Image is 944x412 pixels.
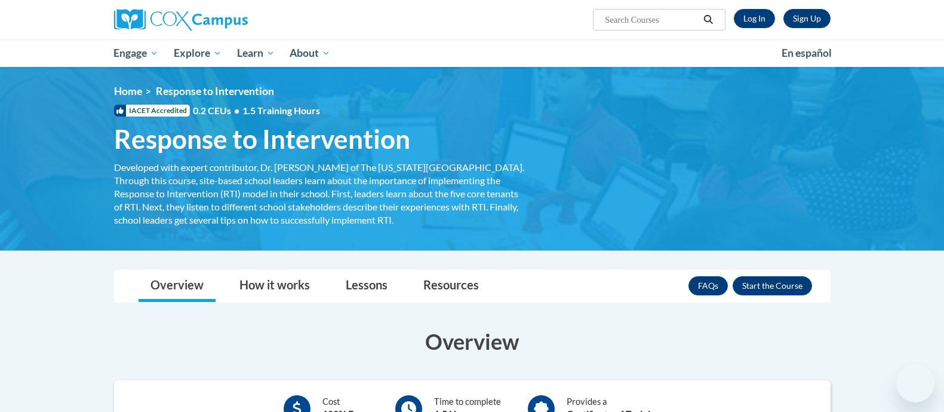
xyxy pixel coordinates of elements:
[699,13,717,27] button: Search
[734,9,775,28] a: Log In
[234,105,239,116] span: •
[783,9,831,28] a: Register
[688,276,728,295] a: FAQs
[334,270,399,302] a: Lessons
[174,46,222,60] span: Explore
[227,270,322,302] a: How it works
[242,105,320,116] span: 1.5 Training Hours
[114,123,410,155] span: Response to Intervention
[193,104,320,117] span: 0.2 CEUs
[114,9,341,30] a: Cox Campus
[106,39,167,67] a: Engage
[114,85,142,97] a: Home
[733,276,812,295] button: Enroll
[166,39,229,67] a: Explore
[774,41,840,66] a: En español
[290,46,330,60] span: About
[114,105,190,117] span: IACET Accredited
[411,270,491,302] a: Resources
[604,13,699,27] input: Search Courses
[782,47,832,59] span: En español
[114,161,526,227] div: Developed with expert contributor, Dr. [PERSON_NAME] of The [US_STATE][GEOGRAPHIC_DATA]. Through ...
[114,9,248,30] img: Cox Campus
[237,46,275,60] span: Learn
[96,39,848,67] div: Main menu
[114,326,831,356] h3: Overview
[282,39,338,67] a: About
[139,270,216,302] a: Overview
[896,364,934,402] iframe: Button to launch messaging window
[156,85,274,97] span: Response to Intervention
[113,46,158,60] span: Engage
[229,39,282,67] a: Learn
